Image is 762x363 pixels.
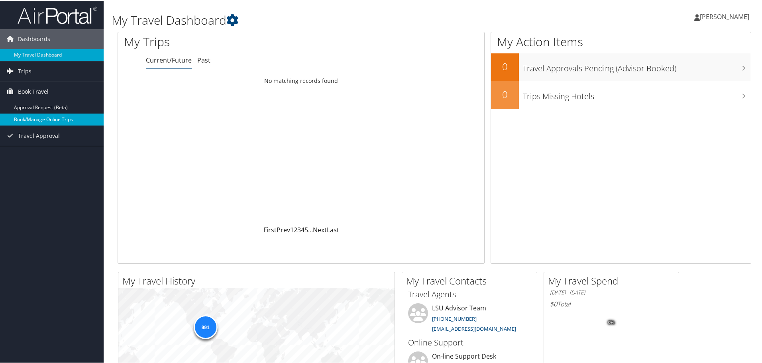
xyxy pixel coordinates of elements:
[277,225,290,233] a: Prev
[700,12,749,20] span: [PERSON_NAME]
[18,125,60,145] span: Travel Approval
[18,61,31,80] span: Trips
[432,314,477,322] a: [PHONE_NUMBER]
[491,53,751,80] a: 0Travel Approvals Pending (Advisor Booked)
[550,288,673,296] h6: [DATE] - [DATE]
[146,55,192,64] a: Current/Future
[523,86,751,101] h3: Trips Missing Hotels
[313,225,327,233] a: Next
[118,73,484,87] td: No matching records found
[297,225,301,233] a: 3
[263,225,277,233] a: First
[18,81,49,101] span: Book Travel
[294,225,297,233] a: 2
[301,225,304,233] a: 4
[432,324,516,332] a: [EMAIL_ADDRESS][DOMAIN_NAME]
[550,299,557,308] span: $0
[491,87,519,100] h2: 0
[523,58,751,73] h3: Travel Approvals Pending (Advisor Booked)
[193,314,217,338] div: 991
[694,4,757,28] a: [PERSON_NAME]
[304,225,308,233] a: 5
[122,273,395,287] h2: My Travel History
[491,59,519,73] h2: 0
[112,11,542,28] h1: My Travel Dashboard
[327,225,339,233] a: Last
[408,336,531,347] h3: Online Support
[548,273,679,287] h2: My Travel Spend
[408,288,531,299] h3: Travel Agents
[404,302,535,335] li: LSU Advisor Team
[197,55,210,64] a: Past
[308,225,313,233] span: …
[491,80,751,108] a: 0Trips Missing Hotels
[491,33,751,49] h1: My Action Items
[608,320,615,324] tspan: 0%
[18,5,97,24] img: airportal-logo.png
[18,28,50,48] span: Dashboards
[550,299,673,308] h6: Total
[406,273,537,287] h2: My Travel Contacts
[290,225,294,233] a: 1
[124,33,326,49] h1: My Trips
